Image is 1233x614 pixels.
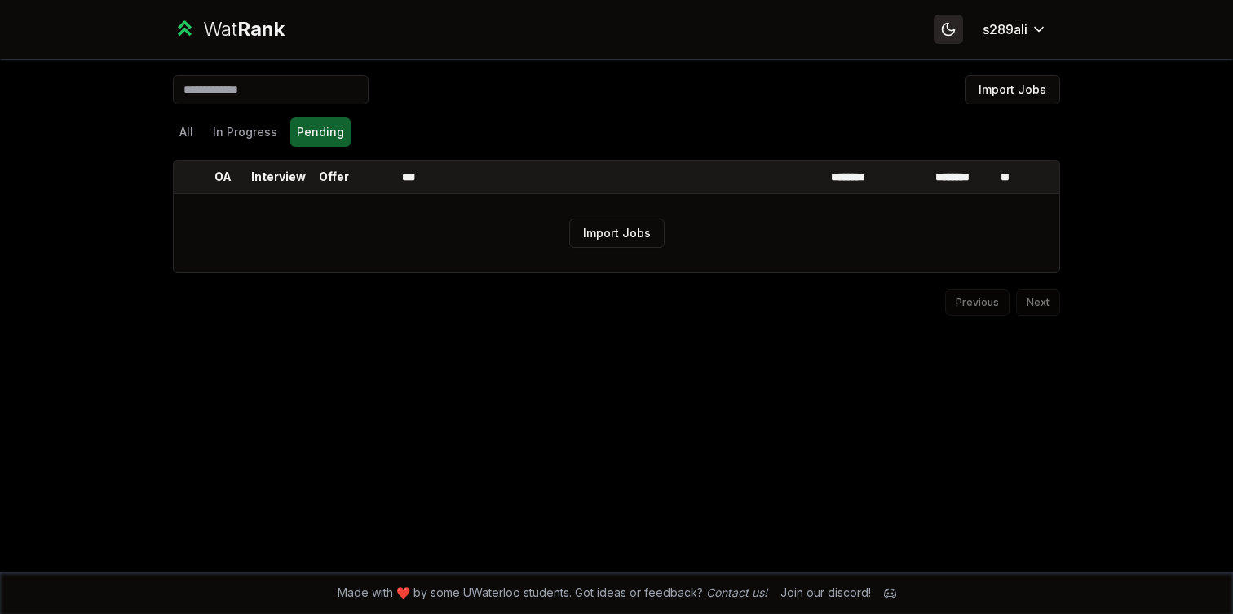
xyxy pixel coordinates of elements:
[214,169,232,185] p: OA
[780,585,871,601] div: Join our discord!
[569,219,665,248] button: Import Jobs
[338,585,767,601] span: Made with ❤️ by some UWaterloo students. Got ideas or feedback?
[965,75,1060,104] button: Import Jobs
[173,117,200,147] button: All
[251,169,306,185] p: Interview
[290,117,351,147] button: Pending
[706,585,767,599] a: Contact us!
[970,15,1060,44] button: s289ali
[319,169,349,185] p: Offer
[237,17,285,41] span: Rank
[206,117,284,147] button: In Progress
[173,16,285,42] a: WatRank
[203,16,285,42] div: Wat
[983,20,1027,39] span: s289ali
